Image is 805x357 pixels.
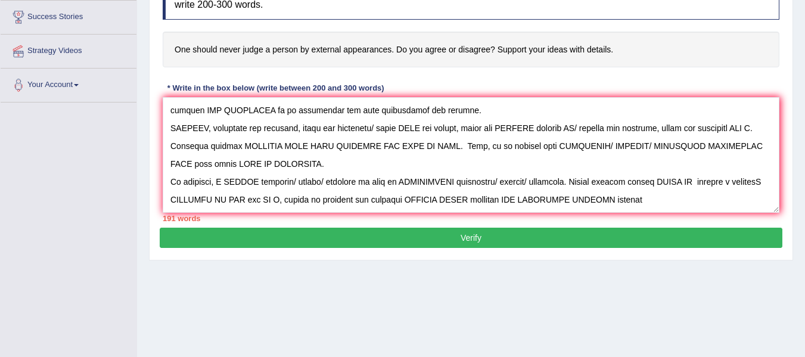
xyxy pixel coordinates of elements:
[1,1,136,30] a: Success Stories
[160,228,782,248] button: Verify
[1,69,136,98] a: Your Account
[1,35,136,64] a: Strategy Videos
[163,213,779,224] div: 191 words
[163,32,779,68] h4: One should never judge a person by external appearances. Do you agree or disagree? Support your i...
[163,82,388,94] div: * Write in the box below (write between 200 and 300 words)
